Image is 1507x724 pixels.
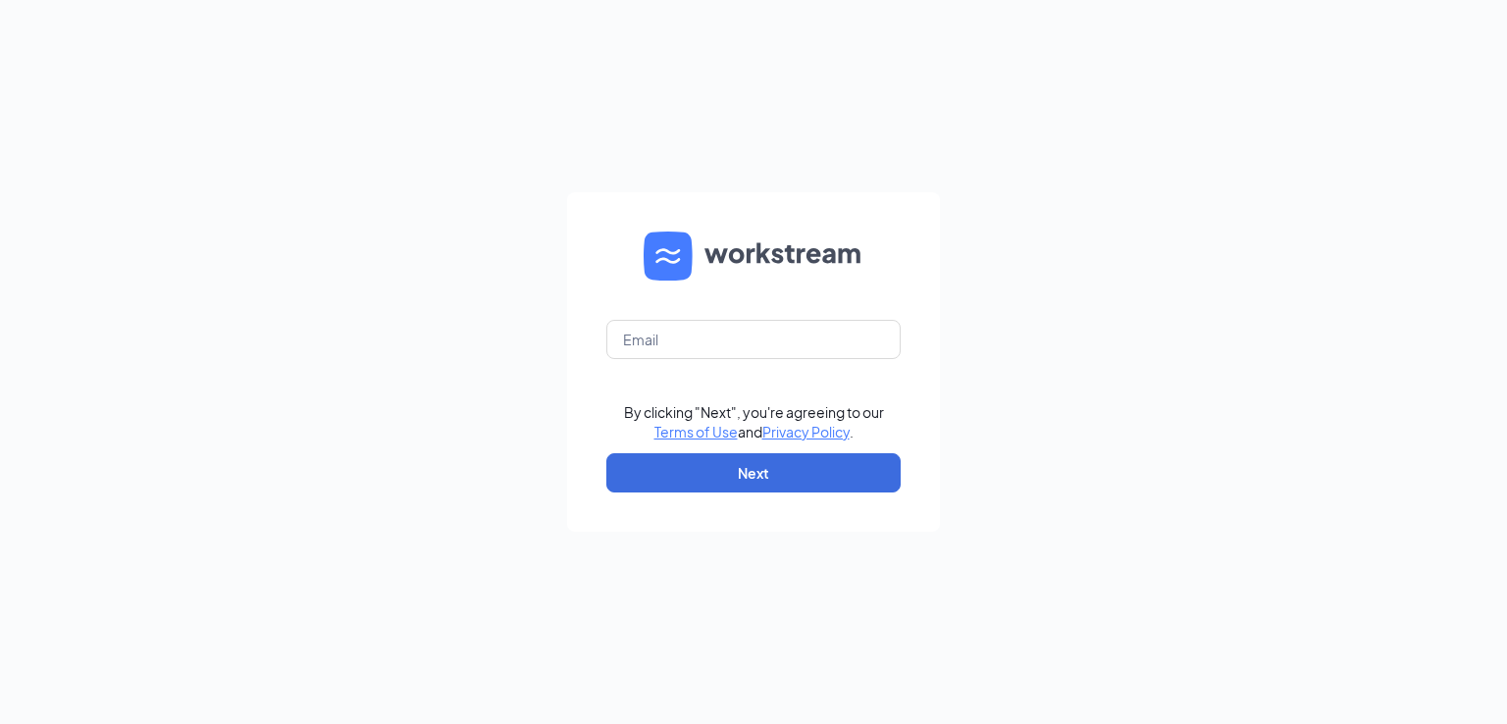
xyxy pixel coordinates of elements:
div: By clicking "Next", you're agreeing to our and . [624,402,884,441]
img: WS logo and Workstream text [644,232,863,281]
input: Email [606,320,901,359]
a: Privacy Policy [762,423,850,440]
a: Terms of Use [654,423,738,440]
button: Next [606,453,901,492]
